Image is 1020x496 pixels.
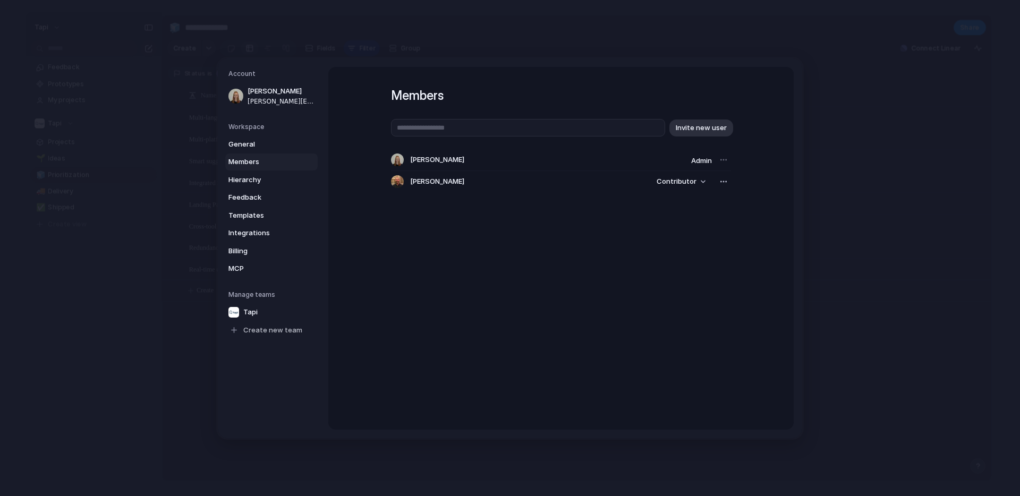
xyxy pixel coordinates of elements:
[225,321,318,338] a: Create new team
[228,263,296,274] span: MCP
[228,157,296,167] span: Members
[410,155,464,165] span: [PERSON_NAME]
[228,69,318,79] h5: Account
[248,86,316,97] span: [PERSON_NAME]
[410,176,464,187] span: [PERSON_NAME]
[669,119,733,136] button: Invite new user
[243,324,302,335] span: Create new team
[650,174,712,189] button: Contributor
[225,303,318,320] a: Tapi
[225,135,318,152] a: General
[228,122,318,131] h5: Workspace
[225,171,318,188] a: Hierarchy
[228,210,296,220] span: Templates
[225,225,318,242] a: Integrations
[676,122,727,133] span: Invite new user
[225,153,318,170] a: Members
[228,139,296,149] span: General
[691,156,712,165] span: Admin
[228,174,296,185] span: Hierarchy
[228,245,296,256] span: Billing
[225,189,318,206] a: Feedback
[228,228,296,238] span: Integrations
[248,96,316,106] span: [PERSON_NAME][EMAIL_ADDRESS][DOMAIN_NAME]
[225,260,318,277] a: MCP
[225,207,318,224] a: Templates
[243,306,258,317] span: Tapi
[657,176,696,187] span: Contributor
[228,192,296,203] span: Feedback
[228,289,318,299] h5: Manage teams
[391,86,731,105] h1: Members
[225,83,318,109] a: [PERSON_NAME][PERSON_NAME][EMAIL_ADDRESS][DOMAIN_NAME]
[225,242,318,259] a: Billing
